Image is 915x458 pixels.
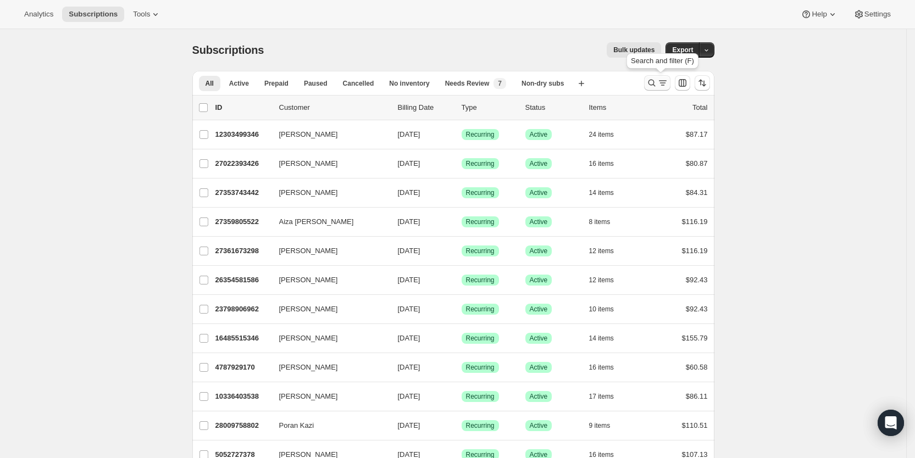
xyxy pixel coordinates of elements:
[273,126,382,143] button: [PERSON_NAME]
[607,42,661,58] button: Bulk updates
[878,410,904,436] div: Open Intercom Messenger
[589,156,626,171] button: 16 items
[589,243,626,259] button: 12 items
[18,7,60,22] button: Analytics
[530,247,548,255] span: Active
[589,418,623,433] button: 9 items
[389,79,429,88] span: No inventory
[215,216,270,227] p: 27359805522
[273,184,382,202] button: [PERSON_NAME]
[445,79,490,88] span: Needs Review
[192,44,264,56] span: Subscriptions
[672,46,693,54] span: Export
[692,102,707,113] p: Total
[530,421,548,430] span: Active
[133,10,150,19] span: Tools
[573,76,590,91] button: Create new view
[215,272,708,288] div: 26354581586[PERSON_NAME][DATE]SuccessRecurringSuccessActive12 items$92.43
[686,276,708,284] span: $92.43
[215,391,270,402] p: 10336403538
[589,334,614,343] span: 14 items
[215,331,708,346] div: 16485515346[PERSON_NAME][DATE]SuccessRecurringSuccessActive14 items$155.79
[398,159,420,167] span: [DATE]
[398,363,420,371] span: [DATE]
[686,363,708,371] span: $60.58
[279,420,314,431] span: Poran Kazi
[279,333,338,344] span: [PERSON_NAME]
[682,334,708,342] span: $155.79
[215,245,270,256] p: 27361673298
[279,304,338,315] span: [PERSON_NAME]
[215,127,708,142] div: 12303499346[PERSON_NAME][DATE]SuccessRecurringSuccessActive24 items$87.17
[126,7,168,22] button: Tools
[466,276,495,284] span: Recurring
[530,363,548,372] span: Active
[589,421,611,430] span: 9 items
[522,79,564,88] span: Non-dry subs
[466,130,495,139] span: Recurring
[666,42,700,58] button: Export
[682,421,708,429] span: $110.51
[398,276,420,284] span: [DATE]
[264,79,289,88] span: Prepaid
[273,155,382,172] button: [PERSON_NAME]
[273,359,382,376] button: [PERSON_NAME]
[525,102,580,113] p: Status
[686,159,708,167] span: $80.87
[398,247,420,255] span: [DATE]
[215,185,708,200] div: 27353743442[PERSON_NAME][DATE]SuccessRecurringSuccessActive14 items$84.31
[273,417,382,434] button: Poran Kazi
[530,334,548,343] span: Active
[589,272,626,288] button: 12 items
[279,216,354,227] span: Aiza [PERSON_NAME]
[343,79,374,88] span: Cancelled
[215,243,708,259] div: 27361673298[PERSON_NAME][DATE]SuccessRecurringSuccessActive12 items$116.19
[589,159,614,168] span: 16 items
[215,301,708,317] div: 23798906962[PERSON_NAME][DATE]SuccessRecurringSuccessActive10 items$92.43
[589,301,626,317] button: 10 items
[273,213,382,231] button: Aiza [PERSON_NAME]
[686,392,708,400] span: $86.11
[589,217,611,226] span: 8 items
[229,79,249,88] span: Active
[398,334,420,342] span: [DATE]
[498,79,502,88] span: 7
[398,102,453,113] p: Billing Date
[847,7,897,22] button: Settings
[273,300,382,318] button: [PERSON_NAME]
[530,217,548,226] span: Active
[215,418,708,433] div: 28009758802Poran Kazi[DATE]SuccessRecurringSuccessActive9 items$110.51
[812,10,827,19] span: Help
[215,275,270,286] p: 26354581586
[215,333,270,344] p: 16485515346
[589,360,626,375] button: 16 items
[304,79,328,88] span: Paused
[206,79,214,88] span: All
[530,159,548,168] span: Active
[589,305,614,314] span: 10 items
[273,329,382,347] button: [PERSON_NAME]
[279,391,338,402] span: [PERSON_NAME]
[589,185,626,200] button: 14 items
[686,188,708,197] span: $84.31
[279,187,338,198] span: [PERSON_NAME]
[273,271,382,289] button: [PERSON_NAME]
[530,392,548,401] span: Active
[279,245,338,256] span: [PERSON_NAME]
[466,363,495,372] span: Recurring
[398,188,420,197] span: [DATE]
[466,421,495,430] span: Recurring
[462,102,517,113] div: Type
[466,188,495,197] span: Recurring
[24,10,53,19] span: Analytics
[466,392,495,401] span: Recurring
[279,362,338,373] span: [PERSON_NAME]
[589,130,614,139] span: 24 items
[62,7,124,22] button: Subscriptions
[279,129,338,140] span: [PERSON_NAME]
[530,276,548,284] span: Active
[215,420,270,431] p: 28009758802
[466,159,495,168] span: Recurring
[466,217,495,226] span: Recurring
[613,46,655,54] span: Bulk updates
